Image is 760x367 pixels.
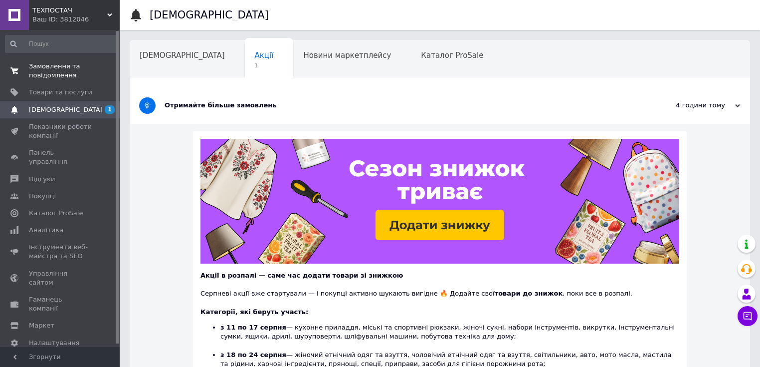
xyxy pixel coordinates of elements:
span: ТЕХПОСТАЧ [32,6,107,15]
span: Замовлення та повідомлення [29,62,92,80]
div: Отримайте більше замовлень [165,101,640,110]
input: Пошук [5,35,118,53]
span: [DEMOGRAPHIC_DATA] [140,51,225,60]
span: 1 [255,62,274,69]
span: Управління сайтом [29,269,92,287]
h1: [DEMOGRAPHIC_DATA] [150,9,269,21]
span: Відгуки [29,175,55,184]
b: товари до знижок [495,290,563,297]
span: Налаштування [29,339,80,348]
span: Каталог ProSale [421,51,483,60]
div: Серпневі акції вже стартували — і покупці активно шукають вигідне 🔥 Додайте свої , поки все в роз... [200,280,679,298]
b: з 11 по 17 серпня [220,324,286,331]
span: 1 [105,105,115,114]
span: [DEMOGRAPHIC_DATA] [29,105,103,114]
span: Новини маркетплейсу [303,51,391,60]
span: Покупці [29,192,56,201]
span: Гаманець компанії [29,295,92,313]
span: Каталог ProSale [29,209,83,218]
button: Чат з покупцем [738,306,758,326]
div: 4 години тому [640,101,740,110]
span: Інструменти веб-майстра та SEO [29,243,92,261]
div: Ваш ID: 3812046 [32,15,120,24]
li: — кухонне приладдя, міські та спортивні рюкзаки, жіночі сукні, набори інструментів, викрутки, інс... [220,323,679,351]
span: Показники роботи компанії [29,122,92,140]
span: Акції [255,51,274,60]
span: Аналітика [29,226,63,235]
b: Категорії, які беруть участь: [200,308,308,316]
span: Товари та послуги [29,88,92,97]
span: Панель управління [29,148,92,166]
b: з 18 по 24 серпня [220,351,286,359]
span: Маркет [29,321,54,330]
b: Акції в розпалі — саме час додати товари зі знижкою [200,272,403,279]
